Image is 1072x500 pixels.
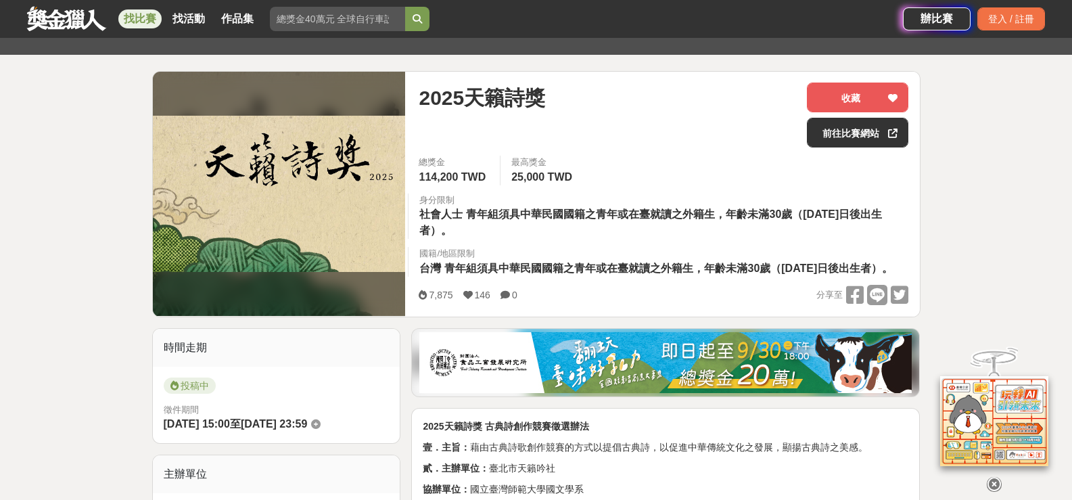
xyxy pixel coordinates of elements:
span: 0 [512,290,517,300]
p: 藉由古典詩歌創作競賽的方式以提倡古典詩，以促進中華傳統文化之發展，顯揚古典詩之美感。 [423,440,908,455]
span: 7,875 [429,290,452,300]
a: 前往比賽網站 [807,118,908,147]
img: 1c81a89c-c1b3-4fd6-9c6e-7d29d79abef5.jpg [419,332,912,393]
span: 總獎金 [419,156,489,169]
span: 2025天籟詩獎 [419,83,545,113]
div: 登入 / 註冊 [977,7,1045,30]
a: 辦比賽 [903,7,971,30]
a: 作品集 [216,9,259,28]
span: 社會人士 [419,208,463,220]
span: 114,200 TWD [419,171,486,183]
div: 時間走期 [153,329,400,367]
span: 台灣 [419,263,441,274]
span: 青年組須具中華民國國籍之青年或在臺就讀之外籍生，年齡未滿30歲（[DATE]日後出生者）。 [444,263,893,274]
span: 至 [230,418,241,430]
span: 25,000 TWD [511,171,572,183]
strong: 壹．主旨： [423,442,470,453]
span: 徵件期間 [164,405,199,415]
a: 找比賽 [118,9,162,28]
div: 身分限制 [419,194,908,207]
a: 找活動 [167,9,210,28]
div: 主辦單位 [153,455,400,493]
div: 國籍/地區限制 [419,247,896,260]
strong: 貳．主辦單位： [423,463,489,474]
span: [DATE] 15:00 [164,418,230,430]
strong: 2025天籟詩獎 古典詩創作競賽徵選辦法 [423,421,588,432]
p: 國立臺灣師範大學國文學系 [423,482,908,497]
img: Cover Image [153,116,406,272]
span: [DATE] 23:59 [241,418,307,430]
span: 最高獎金 [511,156,576,169]
span: 青年組須具中華民國國籍之青年或在臺就讀之外籍生，年齡未滿30歲（[DATE]日後出生者）。 [419,208,882,236]
span: 分享至 [816,285,843,305]
p: 臺北市天籟吟社 [423,461,908,476]
span: 146 [475,290,490,300]
span: 投稿中 [164,378,216,394]
img: d2146d9a-e6f6-4337-9592-8cefde37ba6b.png [940,376,1048,466]
input: 總獎金40萬元 全球自行車設計比賽 [270,7,405,31]
strong: 協辦單位： [423,484,470,495]
button: 收藏 [807,83,908,112]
